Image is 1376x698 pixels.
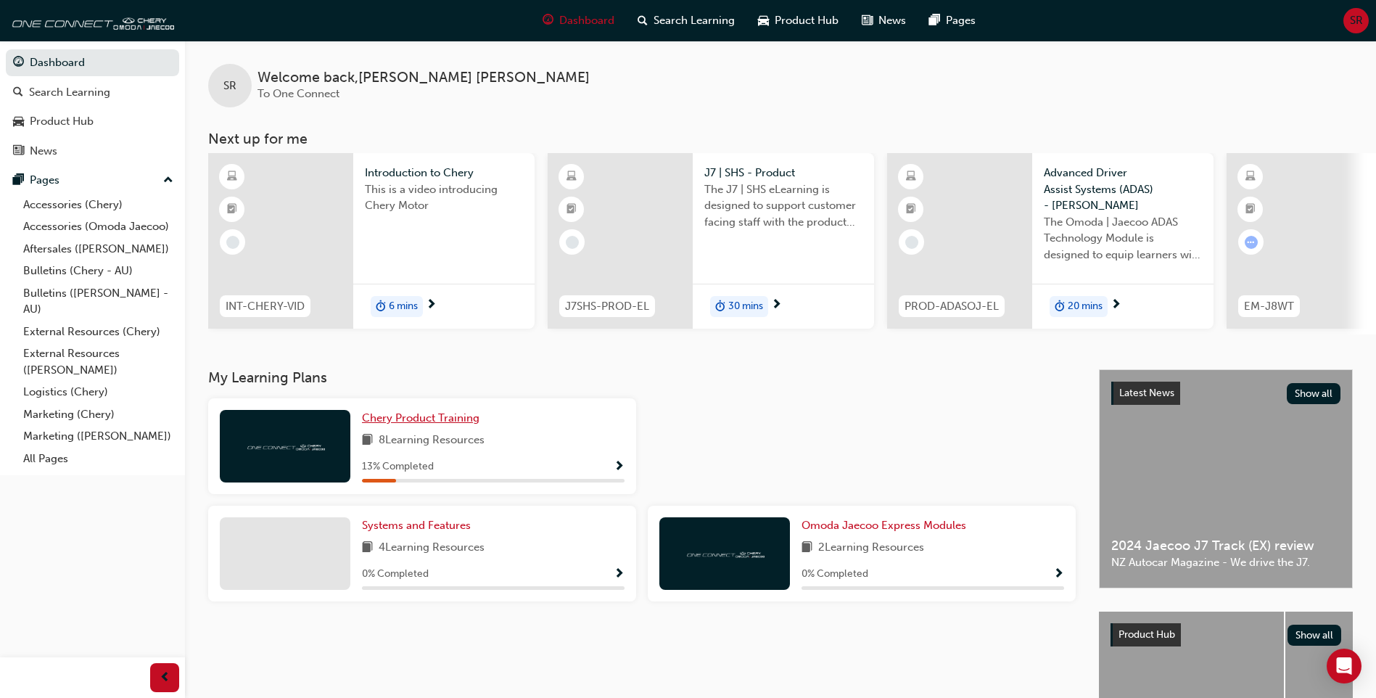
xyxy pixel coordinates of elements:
span: duration-icon [715,297,725,316]
span: 20 mins [1068,298,1103,315]
a: Product HubShow all [1111,623,1341,646]
span: booktick-icon [227,200,237,219]
div: Search Learning [29,84,110,101]
span: search-icon [13,86,23,99]
span: EM-J8WT [1244,298,1294,315]
span: Show Progress [614,461,625,474]
span: INT-CHERY-VID [226,298,305,315]
a: car-iconProduct Hub [746,6,850,36]
a: Latest NewsShow all2024 Jaecoo J7 Track (EX) reviewNZ Autocar Magazine - We drive the J7. [1099,369,1353,588]
span: 30 mins [728,298,763,315]
span: book-icon [362,539,373,557]
span: 0 % Completed [362,566,429,583]
button: Show Progress [614,458,625,476]
h3: My Learning Plans [208,369,1076,386]
span: booktick-icon [1245,200,1256,219]
span: prev-icon [160,669,170,687]
a: Chery Product Training [362,410,485,427]
span: news-icon [13,145,24,158]
span: Pages [946,12,976,29]
a: Omoda Jaecoo Express Modules [802,517,972,534]
span: 2 Learning Resources [818,539,924,557]
span: NZ Autocar Magazine - We drive the J7. [1111,554,1340,571]
div: Product Hub [30,113,94,130]
span: 4 Learning Resources [379,539,485,557]
button: Pages [6,167,179,194]
span: Omoda Jaecoo Express Modules [802,519,966,532]
span: Product Hub [1118,628,1175,641]
a: J7SHS-PROD-ELJ7 | SHS - ProductThe J7 | SHS eLearning is designed to support customer facing staf... [548,153,874,329]
span: guage-icon [543,12,553,30]
img: oneconnect [685,546,765,560]
a: Accessories (Omoda Jaecoo) [17,215,179,238]
span: next-icon [426,299,437,312]
span: J7SHS-PROD-EL [565,298,649,315]
span: book-icon [362,432,373,450]
span: Show Progress [1053,568,1064,581]
div: Open Intercom Messenger [1327,649,1361,683]
span: SR [223,78,236,94]
a: Search Learning [6,79,179,106]
a: guage-iconDashboard [531,6,626,36]
img: oneconnect [7,6,174,35]
span: 6 mins [389,298,418,315]
span: up-icon [163,171,173,190]
a: All Pages [17,448,179,470]
h3: Next up for me [185,131,1376,147]
span: pages-icon [13,174,24,187]
a: news-iconNews [850,6,918,36]
a: Latest NewsShow all [1111,382,1340,405]
button: DashboardSearch LearningProduct HubNews [6,46,179,167]
a: Systems and Features [362,517,477,534]
a: Aftersales ([PERSON_NAME]) [17,238,179,260]
span: The Omoda | Jaecoo ADAS Technology Module is designed to equip learners with essential knowledge ... [1044,214,1202,263]
span: Systems and Features [362,519,471,532]
a: INT-CHERY-VIDIntroduction to CheryThis is a video introducing Chery Motorduration-icon6 mins [208,153,535,329]
span: pages-icon [929,12,940,30]
span: booktick-icon [906,200,916,219]
span: learningRecordVerb_ATTEMPT-icon [1245,236,1258,249]
a: Marketing ([PERSON_NAME]) [17,425,179,448]
span: Advanced Driver Assist Systems (ADAS) - [PERSON_NAME] [1044,165,1202,214]
span: duration-icon [1055,297,1065,316]
span: 0 % Completed [802,566,868,583]
a: search-iconSearch Learning [626,6,746,36]
button: Show Progress [1053,565,1064,583]
span: Product Hub [775,12,839,29]
a: Marketing (Chery) [17,403,179,426]
span: booktick-icon [567,200,577,219]
span: Welcome back , [PERSON_NAME] [PERSON_NAME] [258,70,590,86]
span: search-icon [638,12,648,30]
span: 8 Learning Resources [379,432,485,450]
span: This is a video introducing Chery Motor [365,181,523,214]
span: 2024 Jaecoo J7 Track (EX) review [1111,538,1340,554]
a: Bulletins (Chery - AU) [17,260,179,282]
span: learningResourceType_ELEARNING-icon [567,168,577,186]
span: SR [1350,12,1363,29]
span: The J7 | SHS eLearning is designed to support customer facing staff with the product and sales in... [704,181,862,231]
a: News [6,138,179,165]
a: PROD-ADASOJ-ELAdvanced Driver Assist Systems (ADAS) - [PERSON_NAME]The Omoda | Jaecoo ADAS Techno... [887,153,1214,329]
span: News [878,12,906,29]
span: next-icon [771,299,782,312]
a: Accessories (Chery) [17,194,179,216]
span: next-icon [1111,299,1121,312]
span: learningRecordVerb_NONE-icon [226,236,239,249]
span: J7 | SHS - Product [704,165,862,181]
button: Show all [1287,383,1341,404]
span: news-icon [862,12,873,30]
span: book-icon [802,539,812,557]
span: To One Connect [258,87,339,100]
a: Product Hub [6,108,179,135]
span: 13 % Completed [362,459,434,475]
span: Search Learning [654,12,735,29]
span: duration-icon [376,297,386,316]
span: car-icon [758,12,769,30]
a: External Resources (Chery) [17,321,179,343]
a: Dashboard [6,49,179,76]
span: Dashboard [559,12,614,29]
span: learningResourceType_ELEARNING-icon [906,168,916,186]
span: learningResourceType_ELEARNING-icon [227,168,237,186]
span: learningResourceType_ELEARNING-icon [1245,168,1256,186]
